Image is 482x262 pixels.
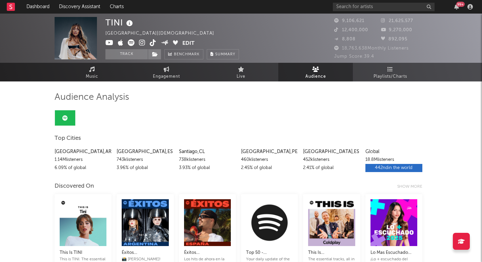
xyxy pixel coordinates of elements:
[153,73,180,81] span: Engagement
[55,182,94,190] div: Discovered On
[204,63,278,81] a: Live
[381,28,412,32] span: 9,270,000
[333,3,435,11] input: Search for artists
[215,53,235,56] span: Summary
[353,63,427,81] a: Playlists/Charts
[241,156,298,164] div: 460k listeners
[303,148,360,156] div: [GEOGRAPHIC_DATA] , ES
[182,39,195,48] button: Edit
[55,63,129,81] a: Music
[164,49,203,59] a: Benchmark
[117,164,174,172] div: 3.96 % of global
[55,93,129,101] span: Audience Analysis
[184,249,231,257] div: Éxitos [GEOGRAPHIC_DATA]
[381,37,407,41] span: 892,095
[334,19,364,23] span: 9,106,621
[174,51,200,59] span: Benchmark
[246,249,293,257] div: Top 50 - [GEOGRAPHIC_DATA]
[55,156,112,164] div: 1.14M listeners
[129,63,204,81] a: Engagement
[179,164,236,172] div: 3.93 % of global
[370,249,417,257] div: Lo Mas Escuchado 2025 : Éxitos Agosto 2025
[105,17,135,28] div: TINI
[179,148,236,156] div: Santiago , CL
[374,73,407,81] span: Playlists/Charts
[454,4,459,10] button: 99+
[207,49,239,59] button: Summary
[117,148,174,156] div: [GEOGRAPHIC_DATA] , ES
[365,164,422,172] div: 442nd in the world
[305,73,326,81] span: Audience
[365,148,422,156] div: Global
[381,19,413,23] span: 21,625,577
[117,156,174,164] div: 743k listeners
[237,73,245,81] span: Live
[334,28,368,32] span: 12,400,000
[86,73,98,81] span: Music
[105,30,222,38] div: [GEOGRAPHIC_DATA] | [DEMOGRAPHIC_DATA]
[397,183,427,191] div: Show more
[241,164,298,172] div: 2.45 % of global
[122,242,168,262] a: Éxitos [GEOGRAPHIC_DATA]📸 [PERSON_NAME]!
[241,148,298,156] div: [GEOGRAPHIC_DATA] , PE
[303,156,360,164] div: 452k listeners
[55,134,81,143] span: Top Cities
[303,164,360,172] div: 2.41 % of global
[60,249,106,257] div: This Is TINI
[456,2,465,7] div: 99 +
[105,49,148,59] button: Track
[278,63,353,81] a: Audience
[55,148,112,156] div: [GEOGRAPHIC_DATA] , AR
[122,249,168,257] div: Éxitos [GEOGRAPHIC_DATA]
[179,156,236,164] div: 738k listeners
[122,257,168,262] div: 📸 [PERSON_NAME]!
[334,54,374,59] span: Jump Score: 39.4
[334,37,356,41] span: 8,808
[334,46,409,51] span: 18,763,638 Monthly Listeners
[365,156,422,164] div: 18.8M listeners
[55,164,112,172] div: 6.09 % of global
[308,249,355,257] div: This Is [PERSON_NAME]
